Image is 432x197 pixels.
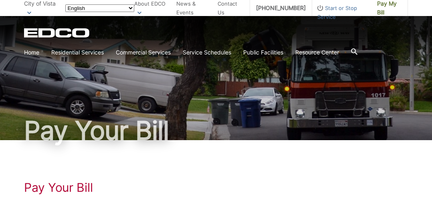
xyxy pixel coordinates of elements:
[65,4,134,12] select: Select a language
[24,180,408,195] h1: Pay Your Bill
[24,118,408,143] h1: Pay Your Bill
[183,48,231,57] a: Service Schedules
[51,48,104,57] a: Residential Services
[24,28,91,38] a: EDCD logo. Return to the homepage.
[243,48,283,57] a: Public Facilities
[116,48,171,57] a: Commercial Services
[295,48,339,57] a: Resource Center
[24,48,39,57] a: Home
